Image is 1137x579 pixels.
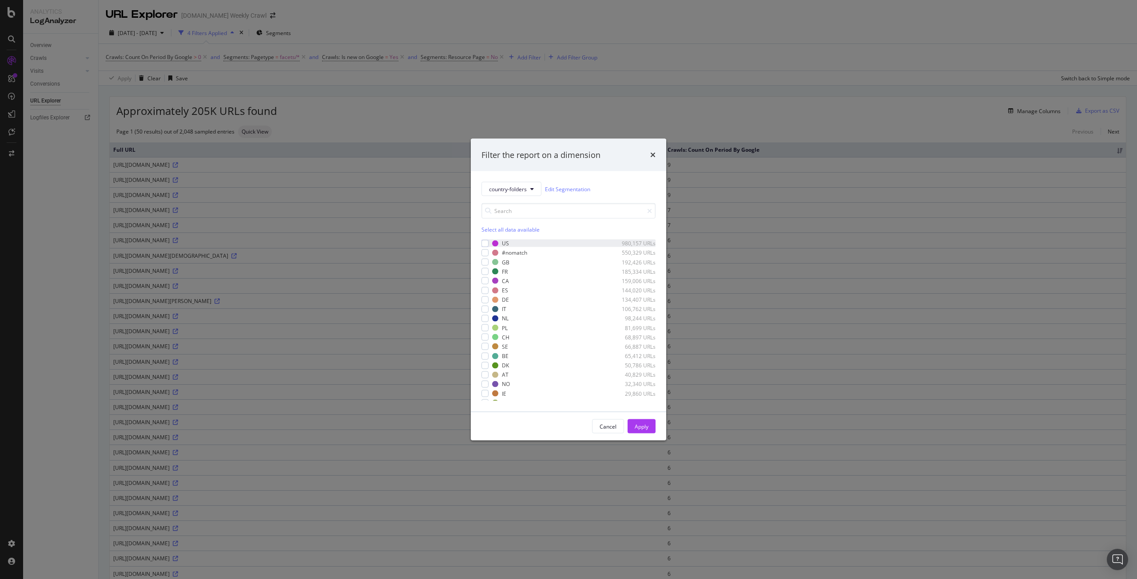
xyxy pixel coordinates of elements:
[502,390,506,397] div: IE
[612,305,656,313] div: 106,762 URLs
[502,277,509,284] div: CA
[612,371,656,378] div: 40,829 URLs
[502,287,508,294] div: ES
[612,324,656,331] div: 81,699 URLs
[502,249,527,256] div: #nomatch
[502,352,509,360] div: BE
[502,324,508,331] div: PL
[481,203,656,219] input: Search
[502,333,509,341] div: CH
[612,249,656,256] div: 550,329 URLs
[489,185,527,193] span: country-folders
[612,362,656,369] div: 50,786 URLs
[612,380,656,388] div: 32,340 URLs
[600,422,616,430] div: Cancel
[612,268,656,275] div: 185,334 URLs
[502,268,508,275] div: FR
[612,315,656,322] div: 98,244 URLs
[502,343,508,350] div: SE
[481,226,656,233] div: Select all data available
[612,343,656,350] div: 66,887 URLs
[502,362,509,369] div: DK
[481,149,600,161] div: Filter the report on a dimension
[612,296,656,303] div: 134,407 URLs
[612,333,656,341] div: 68,897 URLs
[612,277,656,284] div: 159,006 URLs
[612,352,656,360] div: 65,412 URLs
[1107,549,1128,570] div: Open Intercom Messenger
[502,296,509,303] div: DE
[612,240,656,247] div: 980,157 URLs
[612,287,656,294] div: 144,020 URLs
[481,182,541,196] button: country-folders
[650,149,656,161] div: times
[502,305,506,313] div: IT
[502,371,509,378] div: AT
[545,184,590,193] a: Edit Segmentation
[502,315,509,322] div: NL
[502,380,510,388] div: NO
[612,258,656,266] div: 192,426 URLs
[471,138,666,441] div: modal
[612,399,656,406] div: 24,872 URLs
[592,419,624,433] button: Cancel
[628,419,656,433] button: Apply
[612,390,656,397] div: 29,860 URLs
[502,399,509,406] div: GR
[635,422,648,430] div: Apply
[502,240,509,247] div: US
[502,258,509,266] div: GB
